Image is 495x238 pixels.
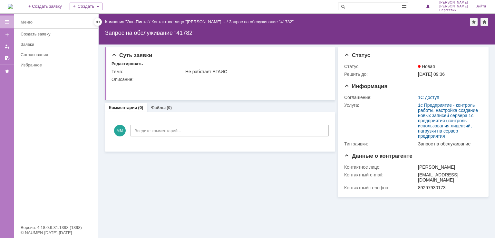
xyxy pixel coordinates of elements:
a: Мои согласования [2,53,12,63]
div: (0) [167,105,172,110]
div: Решить до: [344,72,417,77]
div: Тема: [112,69,184,74]
div: (0) [138,105,143,110]
div: Скрыть меню [94,18,102,26]
div: 89297930173 [418,185,480,190]
div: Контактный e-mail: [344,172,417,177]
span: Новая [418,64,435,69]
a: Мои заявки [2,41,12,52]
span: ММ [114,125,126,136]
div: Описание: [112,77,328,82]
span: Сергеевич [439,8,468,12]
div: [PERSON_NAME] [418,164,480,170]
a: Компания "Эль-Пинта" [105,19,149,24]
a: Создать заявку [2,30,12,40]
span: Статус [344,52,370,58]
a: Перейти на домашнюю страницу [8,4,13,9]
div: Меню [21,18,33,26]
div: Услуга: [344,103,417,108]
div: Запрос на обслуживание "41782" [229,19,294,24]
div: / [151,19,229,24]
span: Суть заявки [112,52,152,58]
div: Версия: 4.18.0.9.31.1398 (1398) [21,225,92,230]
div: Избранное [21,63,87,67]
span: Данные о контрагенте [344,153,412,159]
img: logo [8,4,13,9]
a: Согласования [18,50,97,60]
a: Комментарии [109,105,137,110]
div: [EMAIL_ADDRESS][DOMAIN_NAME] [418,172,480,183]
div: Тип заявки: [344,141,417,146]
div: Статус: [344,64,417,69]
div: © NAUMEN [DATE]-[DATE] [21,231,92,235]
div: Добавить в избранное [470,18,478,26]
a: Файлы [151,105,166,110]
div: Согласования [21,52,94,57]
div: Заявки [21,42,94,47]
div: Не работает ЕГАИС [185,69,326,74]
div: Создать заявку [21,32,94,36]
div: Создать [70,3,102,10]
div: Запрос на обслуживание "41782" [105,30,489,36]
div: Контактное лицо: [344,164,417,170]
span: [DATE] 09:36 [418,72,445,77]
div: Сделать домашней страницей [480,18,488,26]
a: 1С доступ [418,95,439,100]
div: / [105,19,151,24]
div: Запрос на обслуживание [418,141,480,146]
div: Соглашение: [344,95,417,100]
a: Создать заявку [18,29,97,39]
a: Заявки [18,39,97,49]
a: 1c Предприятие - контроль работы, настройка создание новых записей сервера 1с предприятия (контро... [418,103,478,139]
span: Информация [344,83,387,89]
div: Контактный телефон: [344,185,417,190]
span: [PERSON_NAME] [439,1,468,5]
div: Редактировать [112,61,143,66]
span: Расширенный поиск [402,3,408,9]
span: [PERSON_NAME] [439,5,468,8]
a: Контактное лицо "[PERSON_NAME] … [151,19,227,24]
